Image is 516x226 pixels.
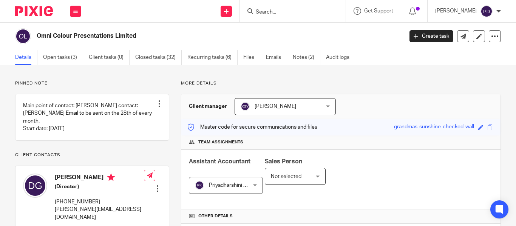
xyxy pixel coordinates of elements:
a: Details [15,50,37,65]
img: svg%3E [195,181,204,190]
span: [PERSON_NAME] [255,104,296,109]
span: Priyadharshini Kalidass [209,183,263,188]
a: Audit logs [326,50,355,65]
a: Recurring tasks (6) [187,50,238,65]
p: [PERSON_NAME][EMAIL_ADDRESS][DOMAIN_NAME] [55,206,144,221]
h4: [PERSON_NAME] [55,174,144,183]
span: Not selected [271,174,301,179]
div: grandmas-sunshine-checked-wall [394,123,474,132]
a: Closed tasks (32) [135,50,182,65]
p: Client contacts [15,152,169,158]
span: Get Support [364,8,393,14]
span: Assistant Accountant [189,158,250,165]
a: Create task [409,30,453,42]
a: Files [243,50,260,65]
a: Open tasks (3) [43,50,83,65]
h5: (Director) [55,183,144,191]
h3: Client manager [189,103,227,110]
span: Sales Person [265,158,302,165]
a: Notes (2) [293,50,320,65]
a: Emails [266,50,287,65]
span: Other details [198,213,233,219]
span: Team assignments [198,139,243,145]
img: svg%3E [480,5,493,17]
p: [PHONE_NUMBER] [55,198,144,206]
p: [PERSON_NAME] [435,7,477,15]
img: svg%3E [15,28,31,44]
img: Pixie [15,6,53,16]
img: svg%3E [241,102,250,111]
i: Primary [107,174,115,181]
input: Search [255,9,323,16]
p: Master code for secure communications and files [187,123,317,131]
a: Client tasks (0) [89,50,130,65]
h2: Omni Colour Presentations Limited [37,32,326,40]
p: Pinned note [15,80,169,86]
img: svg%3E [23,174,47,198]
p: More details [181,80,501,86]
